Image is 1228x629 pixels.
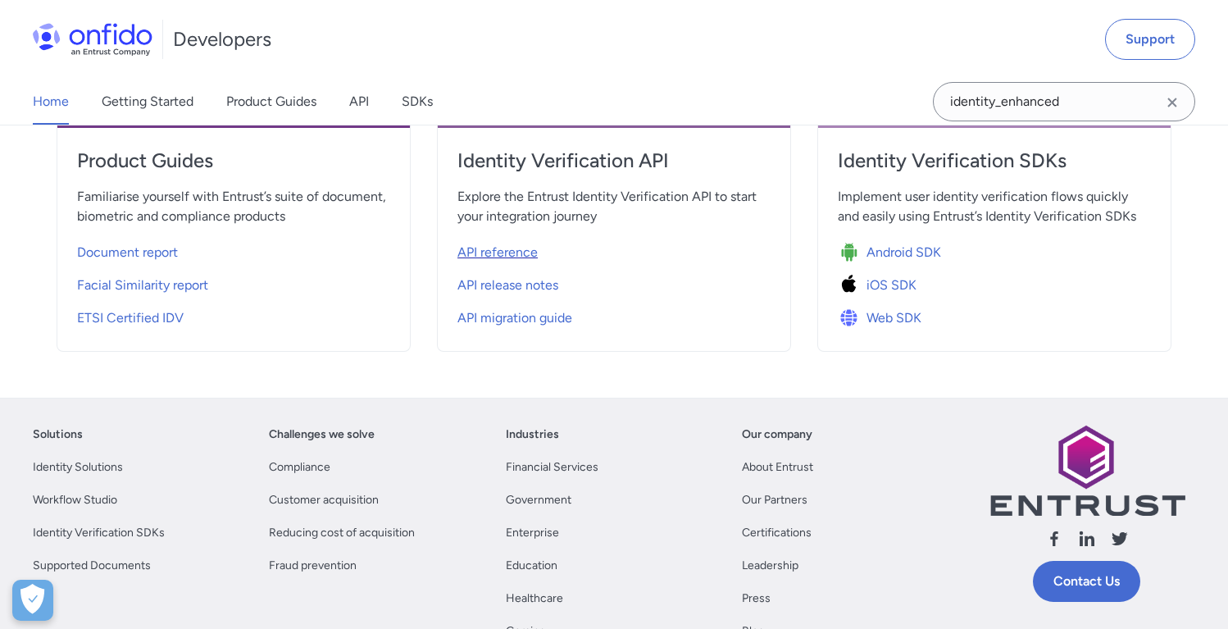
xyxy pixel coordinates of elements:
a: API reference [457,233,771,266]
div: Cookie Preferences [12,580,53,621]
a: Financial Services [506,458,598,477]
a: API release notes [457,266,771,299]
span: API migration guide [457,308,572,328]
a: Our company [742,425,812,444]
a: Product Guides [77,148,390,187]
a: Reducing cost of acquisition [269,523,415,543]
a: Contact Us [1033,561,1140,602]
span: Web SDK [866,308,921,328]
a: Support [1105,19,1195,60]
a: Facial Similarity report [77,266,390,299]
svg: Follow us X (Twitter) [1110,529,1130,549]
img: Icon iOS SDK [838,274,866,297]
a: Identity Verification API [457,148,771,187]
span: ETSI Certified IDV [77,308,184,328]
svg: Follow us linkedin [1077,529,1097,549]
a: Fraud prevention [269,556,357,576]
a: ETSI Certified IDV [77,299,390,331]
a: API [349,79,369,125]
h4: Product Guides [77,148,390,174]
span: Explore the Entrust Identity Verification API to start your integration journey [457,187,771,226]
span: Android SDK [866,243,941,262]
a: Icon Android SDKAndroid SDK [838,233,1151,266]
a: Identity Solutions [33,458,123,477]
a: Our Partners [742,490,807,510]
a: Workflow Studio [33,490,117,510]
h4: Identity Verification API [457,148,771,174]
img: Onfido Logo [33,23,152,56]
span: API release notes [457,276,558,295]
a: Industries [506,425,559,444]
h1: Developers [173,26,271,52]
svg: Follow us facebook [1044,529,1064,549]
a: Healthcare [506,589,563,608]
span: Familiarise yourself with Entrust’s suite of document, biometric and compliance products [77,187,390,226]
a: Solutions [33,425,83,444]
span: Document report [77,243,178,262]
a: Compliance [269,458,330,477]
a: Follow us X (Twitter) [1110,529,1130,554]
a: Follow us linkedin [1077,529,1097,554]
a: API migration guide [457,299,771,331]
input: Onfido search input field [933,82,1195,121]
a: Customer acquisition [269,490,379,510]
a: Getting Started [102,79,193,125]
a: Icon iOS SDKiOS SDK [838,266,1151,299]
a: Product Guides [226,79,316,125]
a: Identity Verification SDKs [838,148,1151,187]
img: Entrust logo [989,425,1185,516]
a: Follow us facebook [1044,529,1064,554]
a: Government [506,490,571,510]
button: Open Preferences [12,580,53,621]
svg: Clear search field button [1162,93,1182,112]
a: Supported Documents [33,556,151,576]
span: iOS SDK [866,276,916,295]
a: Certifications [742,523,812,543]
a: Education [506,556,557,576]
a: Press [742,589,771,608]
a: Document report [77,233,390,266]
span: Facial Similarity report [77,276,208,295]
h4: Identity Verification SDKs [838,148,1151,174]
a: Enterprise [506,523,559,543]
a: Home [33,79,69,125]
img: Icon Android SDK [838,241,866,264]
a: About Entrust [742,458,813,477]
a: Challenges we solve [269,425,375,444]
span: API reference [457,243,538,262]
a: Leadership [742,556,798,576]
a: Icon Web SDKWeb SDK [838,299,1151,331]
img: Icon Web SDK [838,307,866,330]
a: Identity Verification SDKs [33,523,165,543]
a: SDKs [402,79,433,125]
span: Implement user identity verification flows quickly and easily using Entrust’s Identity Verificati... [838,187,1151,226]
